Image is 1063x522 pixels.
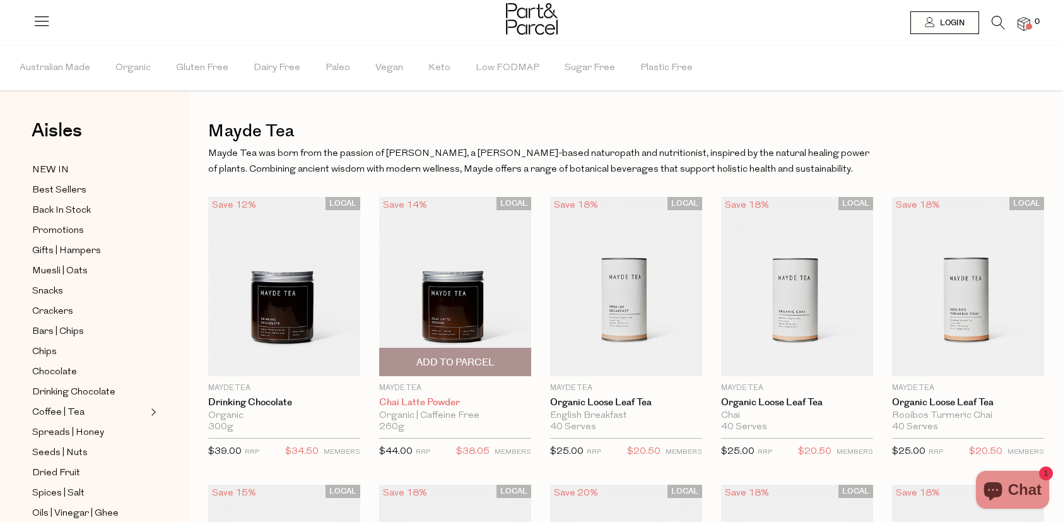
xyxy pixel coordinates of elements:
[937,18,965,28] span: Login
[208,410,360,422] div: Organic
[32,425,104,441] span: Spreads | Honey
[721,485,773,502] div: Save 18%
[208,397,360,408] a: Drinking Chocolate
[456,444,490,460] span: $38.05
[32,283,147,299] a: Snacks
[496,197,531,210] span: LOCAL
[496,485,531,498] span: LOCAL
[587,449,601,456] small: RRP
[32,405,147,420] a: Coffee | Tea
[32,485,147,501] a: Spices | Salt
[148,405,156,420] button: Expand/Collapse Coffee | Tea
[32,162,147,178] a: NEW IN
[32,263,147,279] a: Muesli | Oats
[32,385,115,400] span: Drinking Chocolate
[1009,197,1044,210] span: LOCAL
[32,365,77,380] span: Chocolate
[550,197,702,377] img: Organic Loose Leaf Tea
[208,447,242,456] span: $39.00
[32,384,147,400] a: Drinking Chocolate
[324,449,360,456] small: MEMBERS
[208,149,869,175] span: Mayde Tea was born from the passion of [PERSON_NAME], a [PERSON_NAME]-based naturopath and nutrit...
[892,447,925,456] span: $25.00
[550,422,596,433] span: 40 Serves
[892,197,1044,377] img: Organic Loose Leaf Tea
[838,485,873,498] span: LOCAL
[32,183,86,198] span: Best Sellers
[1018,17,1030,30] a: 0
[721,410,873,422] div: Chai
[972,471,1053,512] inbox-online-store-chat: Shopify online store chat
[969,444,1002,460] span: $20.50
[32,364,147,380] a: Chocolate
[892,383,1044,394] p: Mayde Tea
[837,449,873,456] small: MEMBERS
[176,46,228,90] span: Gluten Free
[32,182,147,198] a: Best Sellers
[32,304,147,319] a: Crackers
[32,465,147,481] a: Dried Fruit
[892,397,1044,408] a: Organic Loose Leaf Tea
[416,449,430,456] small: RRP
[798,444,831,460] span: $20.50
[208,383,360,394] p: Mayde Tea
[666,449,702,456] small: MEMBERS
[838,197,873,210] span: LOCAL
[208,485,260,502] div: Save 15%
[1031,16,1043,28] span: 0
[721,197,873,377] img: Organic Loose Leaf Tea
[115,46,151,90] span: Organic
[32,405,85,420] span: Coffee | Tea
[550,485,602,502] div: Save 20%
[32,486,85,501] span: Spices | Salt
[326,485,360,498] span: LOCAL
[721,197,773,214] div: Save 18%
[550,410,702,422] div: English Breakfast
[20,46,90,90] span: Australian Made
[208,422,233,433] span: 300g
[32,284,63,299] span: Snacks
[32,466,80,481] span: Dried Fruit
[32,506,147,521] a: Oils | Vinegar | Ghee
[892,422,938,433] span: 40 Serves
[32,121,82,153] a: Aisles
[758,449,772,456] small: RRP
[379,422,404,433] span: 260g
[379,197,531,377] img: Chai Latte Powder
[892,197,944,214] div: Save 18%
[379,410,531,422] div: Organic | Caffeine Free
[379,383,531,394] p: Mayde Tea
[550,197,602,214] div: Save 18%
[32,446,88,461] span: Seeds | Nuts
[208,197,260,214] div: Save 12%
[550,447,584,456] span: $25.00
[379,485,431,502] div: Save 18%
[667,197,702,210] span: LOCAL
[285,444,319,460] span: $34.50
[32,223,84,239] span: Promotions
[32,324,84,340] span: Bars | Chips
[32,203,91,218] span: Back In Stock
[32,445,147,461] a: Seeds | Nuts
[254,46,300,90] span: Dairy Free
[667,485,702,498] span: LOCAL
[32,425,147,441] a: Spreads | Honey
[721,397,873,408] a: Organic Loose Leaf Tea
[32,324,147,340] a: Bars | Chips
[565,46,615,90] span: Sugar Free
[375,46,403,90] span: Vegan
[326,46,350,90] span: Paleo
[379,197,431,214] div: Save 14%
[379,397,531,408] a: Chai Latte Powder
[506,3,558,35] img: Part&Parcel
[721,447,755,456] span: $25.00
[721,422,767,433] span: 40 Serves
[892,485,944,502] div: Save 18%
[910,11,979,34] a: Login
[32,304,73,319] span: Crackers
[640,46,693,90] span: Plastic Free
[416,356,495,369] span: Add To Parcel
[32,243,147,259] a: Gifts | Hampers
[428,46,450,90] span: Keto
[379,447,413,456] span: $44.00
